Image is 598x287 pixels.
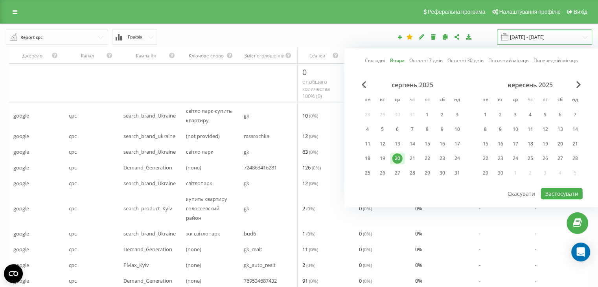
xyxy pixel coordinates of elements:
[576,81,581,88] span: Next Month
[479,204,480,213] span: -
[359,245,372,254] span: 0
[478,123,493,135] div: пн 8 вер 2025 р.
[69,229,77,238] span: cpc
[524,94,536,106] abbr: четвер
[480,139,491,149] div: 15
[123,111,176,120] span: search_brand_Ukraine
[362,246,372,252] span: ( 0 %)
[69,260,77,270] span: cpc
[478,138,493,150] div: пн 15 вер 2025 р.
[186,163,201,172] span: (none)
[302,163,321,172] span: 126
[430,34,437,39] i: Видалити звіт
[302,131,318,141] span: 12
[392,124,403,134] div: 6
[452,124,462,134] div: 10
[553,153,568,164] div: сб 27 вер 2025 р.
[480,110,491,120] div: 1
[539,94,551,106] abbr: п’ятниця
[452,139,462,149] div: 17
[244,245,262,254] span: gk_realt
[437,153,447,164] div: 23
[306,230,315,237] span: ( 0 %)
[437,168,447,178] div: 30
[415,229,422,238] span: 0 %
[186,245,201,254] span: (none)
[407,168,418,178] div: 28
[450,109,465,121] div: нд 3 серп 2025 р.
[392,153,403,164] div: 20
[69,111,77,120] span: cpc
[244,111,249,120] span: gk
[362,124,373,134] div: 4
[123,147,176,156] span: search_brand_Ukraine
[493,138,508,150] div: вт 16 вер 2025 р.
[306,262,315,268] span: ( 0 %)
[435,153,450,164] div: сб 23 серп 2025 р.
[415,245,422,254] span: 0 %
[538,153,553,164] div: пт 26 вер 2025 р.
[244,163,277,172] span: 724863416281
[20,33,42,42] div: Report cpc
[420,153,435,164] div: пт 22 серп 2025 р.
[415,204,422,213] span: 0 %
[244,52,285,59] div: Зміст оголошення
[554,94,566,106] abbr: субота
[306,205,315,212] span: ( 0 %)
[123,204,172,213] span: search_product_Kyiv
[13,52,52,59] div: Джерело
[377,94,388,106] abbr: вівторок
[309,278,318,284] span: ( 0 %)
[488,57,529,64] a: Поточний місяць
[405,138,420,150] div: чт 14 серп 2025 р.
[508,123,523,135] div: ср 10 вер 2025 р.
[535,229,536,238] span: -
[422,110,432,120] div: 1
[409,57,443,64] a: Останні 7 днів
[435,138,450,150] div: сб 16 серп 2025 р.
[568,109,583,121] div: нд 7 вер 2025 р.
[466,34,472,39] i: Завантажити звіт
[495,124,506,134] div: 9
[540,153,550,164] div: 26
[302,178,318,188] span: 12
[452,168,462,178] div: 31
[302,229,315,238] span: 1
[377,139,388,149] div: 12
[570,124,580,134] div: 14
[436,94,448,106] abbr: субота
[480,153,491,164] div: 22
[360,81,465,89] div: серпень 2025
[442,34,449,39] i: Копіювати звіт
[302,276,318,285] span: 91
[4,264,23,283] button: Open CMP widget
[422,139,432,149] div: 15
[244,229,256,238] span: bud6
[186,194,234,223] span: купить квартиру голосеевский район
[244,260,276,270] span: gk_auto_realt
[508,138,523,150] div: ср 17 вер 2025 р.
[362,205,372,212] span: ( 0 %)
[359,204,372,213] span: 0
[495,153,506,164] div: 23
[405,123,420,135] div: чт 7 серп 2025 р.
[112,29,157,45] button: Графік
[478,81,583,89] div: вересень 2025
[510,124,521,134] div: 10
[568,123,583,135] div: нд 14 вер 2025 р.
[309,149,318,155] span: ( 0 %)
[69,52,106,59] div: Канал
[540,139,550,149] div: 19
[478,109,493,121] div: пн 1 вер 2025 р.
[13,147,29,156] span: google
[302,78,330,99] span: от общего количества 100% ( 0 )
[390,138,405,150] div: ср 13 серп 2025 р.
[377,153,388,164] div: 19
[503,188,539,199] button: Скасувати
[359,229,372,238] span: 0
[450,153,465,164] div: нд 24 серп 2025 р.
[508,153,523,164] div: ср 24 вер 2025 р.
[535,276,536,285] span: -
[555,124,565,134] div: 13
[407,139,418,149] div: 14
